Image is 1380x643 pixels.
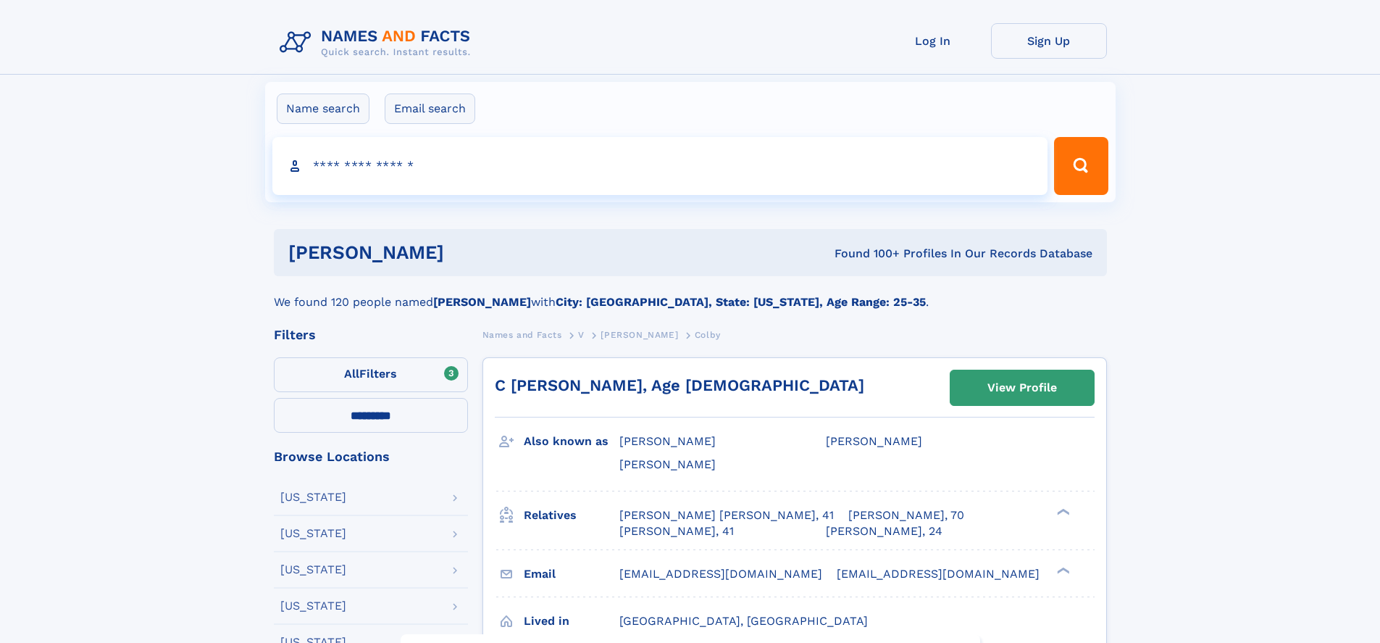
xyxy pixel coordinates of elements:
h3: Lived in [524,609,619,634]
label: Filters [274,357,468,392]
div: Found 100+ Profiles In Our Records Database [639,246,1092,262]
span: [PERSON_NAME] [619,457,716,471]
a: [PERSON_NAME] [PERSON_NAME], 41 [619,507,834,523]
a: [PERSON_NAME] [601,325,678,344]
h1: [PERSON_NAME] [288,244,640,262]
img: Logo Names and Facts [274,23,482,62]
h3: Email [524,562,619,586]
a: [PERSON_NAME], 41 [619,523,734,539]
div: ❯ [1053,565,1071,575]
a: [PERSON_NAME], 24 [826,523,942,539]
div: [US_STATE] [280,600,346,612]
div: Filters [274,328,468,341]
span: [EMAIL_ADDRESS][DOMAIN_NAME] [619,567,822,581]
span: [PERSON_NAME] [826,434,922,448]
span: [EMAIL_ADDRESS][DOMAIN_NAME] [837,567,1040,581]
div: [US_STATE] [280,564,346,576]
span: Colby [695,330,721,340]
div: Browse Locations [274,450,468,463]
span: [PERSON_NAME] [619,434,716,448]
div: ❯ [1053,507,1071,516]
h3: Relatives [524,503,619,528]
a: Sign Up [991,23,1107,59]
span: All [344,367,359,381]
div: View Profile [987,371,1057,405]
a: Names and Facts [482,325,562,344]
h3: Also known as [524,429,619,454]
a: V [578,325,585,344]
div: [US_STATE] [280,491,346,503]
span: [PERSON_NAME] [601,330,678,340]
span: V [578,330,585,340]
label: Name search [277,94,369,124]
div: We found 120 people named with . [274,276,1107,311]
button: Search Button [1054,137,1108,195]
label: Email search [385,94,475,124]
div: [US_STATE] [280,528,346,539]
a: Log In [875,23,991,59]
span: [GEOGRAPHIC_DATA], [GEOGRAPHIC_DATA] [619,614,868,628]
a: View Profile [950,370,1094,405]
a: C [PERSON_NAME], Age [DEMOGRAPHIC_DATA] [495,376,864,394]
b: [PERSON_NAME] [433,295,531,309]
input: search input [272,137,1048,195]
a: [PERSON_NAME], 70 [848,507,964,523]
b: City: [GEOGRAPHIC_DATA], State: [US_STATE], Age Range: 25-35 [556,295,926,309]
